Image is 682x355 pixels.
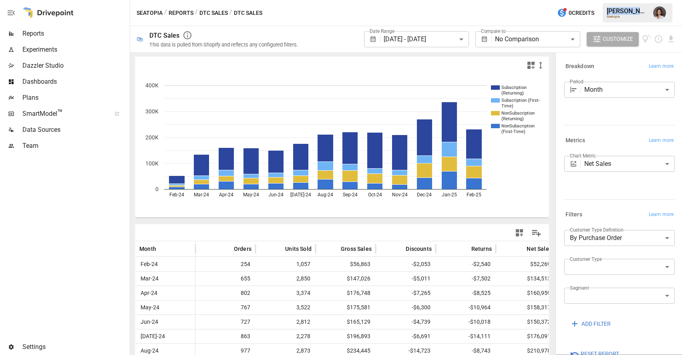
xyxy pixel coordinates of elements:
[500,286,552,300] span: $160,959
[145,134,159,141] text: 200K
[607,7,648,15] div: [PERSON_NAME]
[199,286,251,300] span: 802
[495,31,580,47] div: No Comparison
[222,243,233,254] button: Sort
[22,125,128,135] span: Data Sources
[570,284,589,291] label: Segment
[565,210,582,219] h6: Filters
[273,243,284,254] button: Sort
[440,329,492,343] span: -$14,111
[565,136,585,145] h6: Metrics
[149,32,179,39] div: DTC Sales
[149,42,298,48] div: This data is pulled from Shopify and reflects any configured filters.
[22,77,128,87] span: Dashboards
[440,257,492,271] span: -$2,540
[653,6,666,19] img: Franziska Ibscher
[199,301,251,315] span: 767
[515,243,526,254] button: Sort
[260,329,312,343] span: 2,278
[500,315,552,329] span: $150,372
[394,243,405,254] button: Sort
[318,192,333,198] text: Aug-24
[169,192,184,198] text: Feb-24
[440,272,492,286] span: -$7,502
[392,192,408,198] text: Nov-24
[584,82,675,98] div: Month
[440,301,492,315] span: -$10,964
[139,286,159,300] span: Apr-24
[501,85,527,90] text: Subscription
[22,141,128,151] span: Team
[268,192,284,198] text: Jun-24
[22,29,128,38] span: Reports
[527,224,545,242] button: Manage Columns
[199,8,228,18] button: DTC Sales
[243,192,259,198] text: May-24
[649,137,674,145] span: Learn more
[199,315,251,329] span: 727
[199,272,251,286] span: 655
[607,15,648,18] div: Seatopia
[137,8,163,18] button: Seatopia
[570,226,624,233] label: Customer Type Definition
[155,186,159,192] text: 0
[137,35,143,43] div: 🛍
[145,160,159,167] text: 100K
[406,245,432,253] span: Discounts
[501,103,513,109] text: Time)
[380,272,432,286] span: -$5,011
[501,98,540,103] text: Subscription (First-
[164,8,167,18] div: /
[199,257,251,271] span: 254
[501,123,535,129] text: NonSubscription
[666,34,676,44] button: Download report
[380,315,432,329] span: -$4,739
[564,317,616,331] button: ADD FILTER
[642,32,651,46] button: View documentation
[320,272,372,286] span: $147,026
[370,28,394,34] label: Date Range
[139,301,161,315] span: May-24
[442,192,457,198] text: Jan-25
[260,301,312,315] span: 3,522
[234,245,251,253] span: Orders
[417,192,432,198] text: Dec-24
[501,116,524,121] text: (Returning)
[139,315,159,329] span: Jun-24
[22,45,128,54] span: Experiments
[584,156,675,172] div: Net Sales
[22,93,128,103] span: Plans
[527,245,552,253] span: Net Sales
[139,272,160,286] span: Mar-24
[199,329,251,343] span: 863
[320,301,372,315] span: $175,581
[260,315,312,329] span: 2,812
[139,329,166,343] span: [DATE]-24
[380,257,432,271] span: -$2,053
[320,257,372,271] span: $56,863
[649,63,674,71] span: Learn more
[329,243,340,254] button: Sort
[570,78,583,85] label: Period
[320,315,372,329] span: $165,129
[554,6,598,20] button: 0Credits
[219,192,233,198] text: Apr-24
[139,257,159,271] span: Feb-24
[384,31,469,47] div: [DATE] - [DATE]
[481,28,506,34] label: Compare to
[157,243,168,254] button: Sort
[500,257,552,271] span: $52,269
[139,245,156,253] span: Month
[22,342,128,352] span: Settings
[587,32,639,46] button: Customize
[169,8,193,18] button: Reports
[501,91,524,96] text: (Returning)
[564,230,675,246] div: By Purchase Order
[581,319,611,329] span: ADD FILTER
[22,109,106,119] span: SmartModel
[440,315,492,329] span: -$10,018
[380,329,432,343] span: -$6,691
[260,257,312,271] span: 1,057
[135,73,549,218] div: A chart.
